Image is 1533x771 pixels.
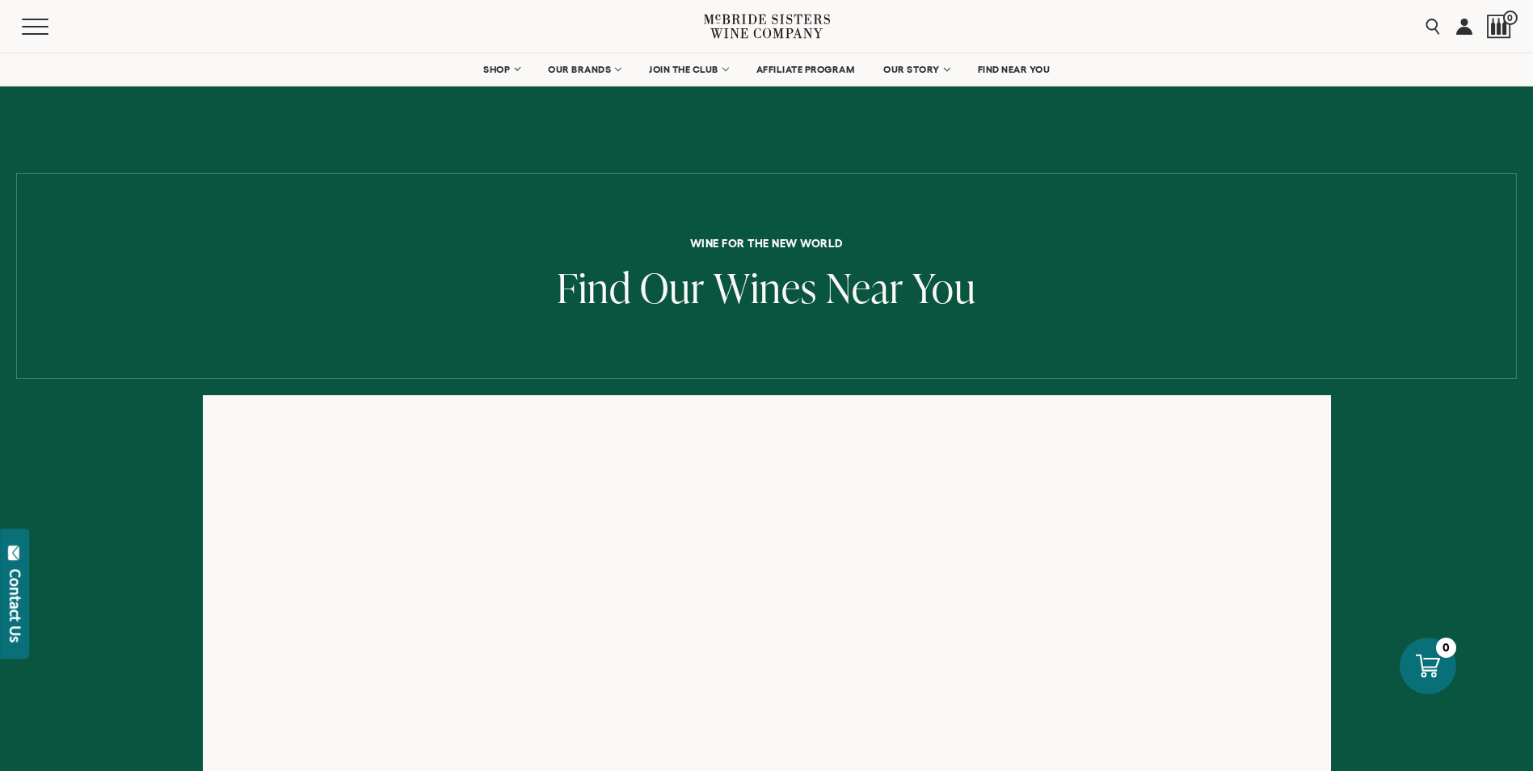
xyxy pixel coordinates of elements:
[557,259,631,315] span: Find
[873,53,959,86] a: OUR STORY
[714,259,817,315] span: Wines
[483,64,511,75] span: SHOP
[756,64,855,75] span: AFFILIATE PROGRAM
[912,259,976,315] span: You
[640,259,705,315] span: Our
[7,569,23,642] div: Contact Us
[649,64,718,75] span: JOIN THE CLUB
[967,53,1061,86] a: FIND NEAR YOU
[22,19,80,35] button: Mobile Menu Trigger
[883,64,940,75] span: OUR STORY
[638,53,738,86] a: JOIN THE CLUB
[548,64,611,75] span: OUR BRANDS
[746,53,865,86] a: AFFILIATE PROGRAM
[1436,638,1456,658] div: 0
[1503,11,1518,25] span: 0
[978,64,1051,75] span: FIND NEAR YOU
[537,53,630,86] a: OUR BRANDS
[826,259,903,315] span: Near
[473,53,529,86] a: SHOP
